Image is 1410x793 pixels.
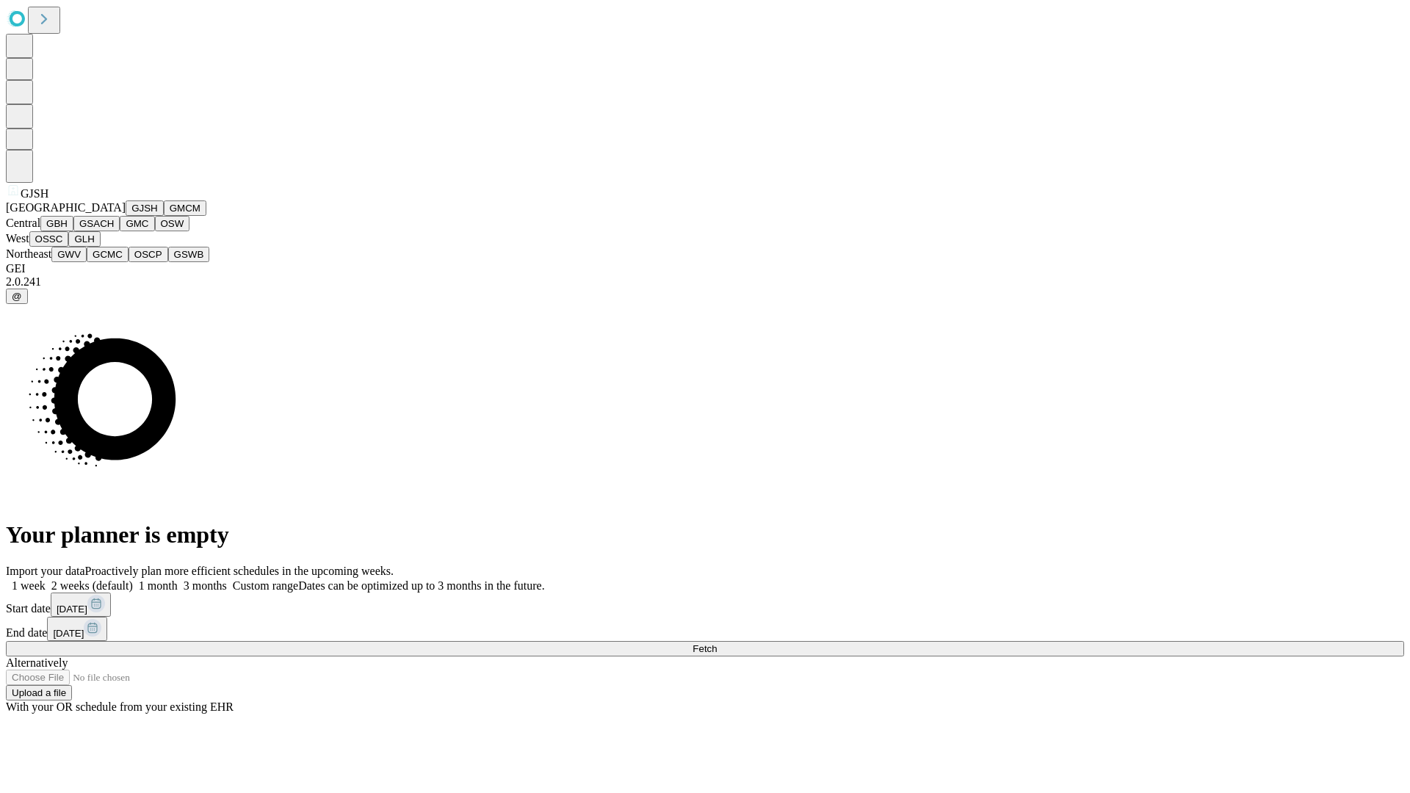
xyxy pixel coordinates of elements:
[6,262,1404,275] div: GEI
[184,579,227,592] span: 3 months
[47,617,107,641] button: [DATE]
[12,579,46,592] span: 1 week
[6,656,68,669] span: Alternatively
[155,216,190,231] button: OSW
[68,231,100,247] button: GLH
[6,641,1404,656] button: Fetch
[51,247,87,262] button: GWV
[6,217,40,229] span: Central
[298,579,544,592] span: Dates can be optimized up to 3 months in the future.
[51,579,133,592] span: 2 weeks (default)
[21,187,48,200] span: GJSH
[6,232,29,245] span: West
[6,247,51,260] span: Northeast
[57,604,87,615] span: [DATE]
[6,201,126,214] span: [GEOGRAPHIC_DATA]
[73,216,120,231] button: GSACH
[693,643,717,654] span: Fetch
[120,216,154,231] button: GMC
[164,200,206,216] button: GMCM
[12,291,22,302] span: @
[6,700,234,713] span: With your OR schedule from your existing EHR
[139,579,178,592] span: 1 month
[6,275,1404,289] div: 2.0.241
[6,289,28,304] button: @
[126,200,164,216] button: GJSH
[85,565,394,577] span: Proactively plan more efficient schedules in the upcoming weeks.
[129,247,168,262] button: OSCP
[29,231,69,247] button: OSSC
[233,579,298,592] span: Custom range
[40,216,73,231] button: GBH
[87,247,129,262] button: GCMC
[53,628,84,639] span: [DATE]
[6,685,72,700] button: Upload a file
[6,617,1404,641] div: End date
[168,247,210,262] button: GSWB
[6,521,1404,548] h1: Your planner is empty
[6,565,85,577] span: Import your data
[51,593,111,617] button: [DATE]
[6,593,1404,617] div: Start date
